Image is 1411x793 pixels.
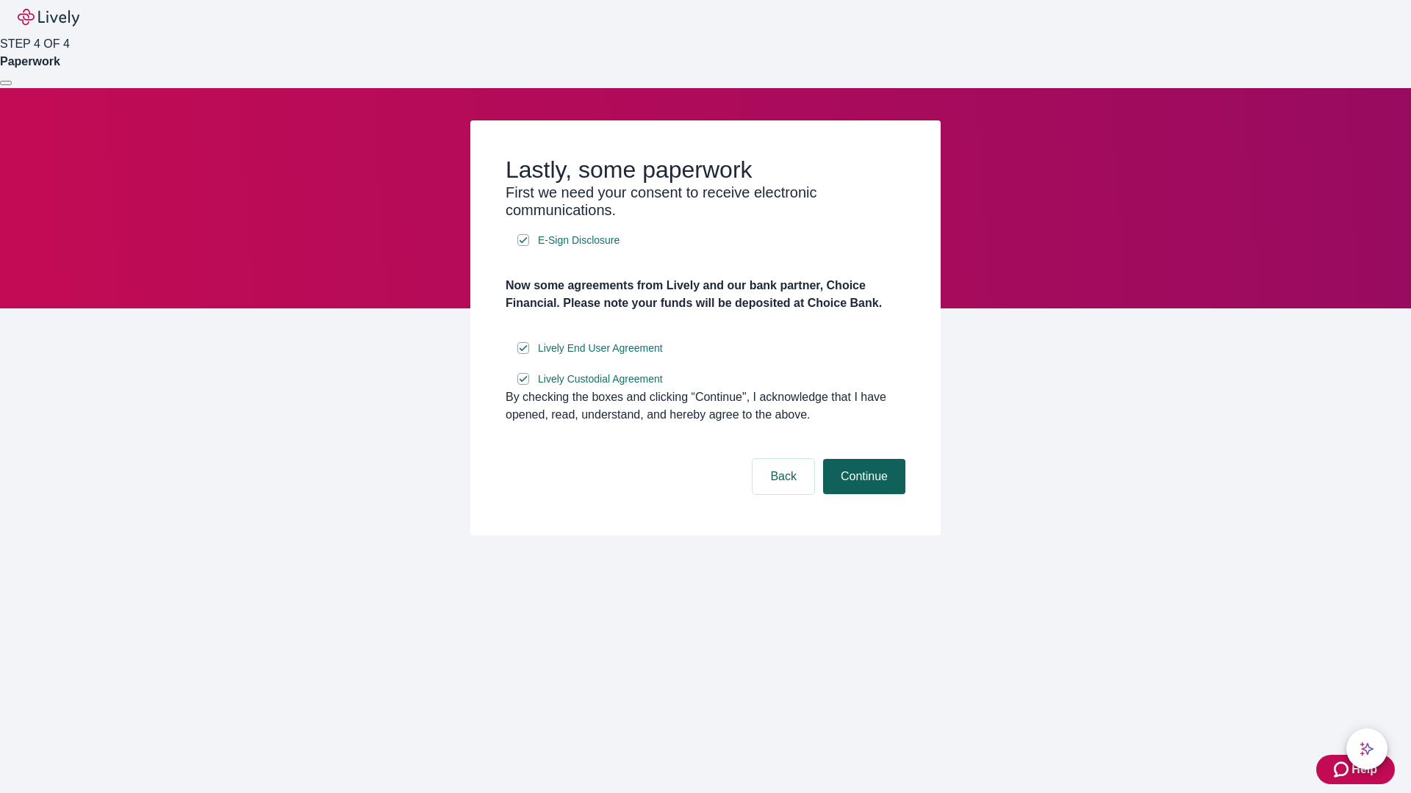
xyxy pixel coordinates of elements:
[1316,755,1395,784] button: Zendesk support iconHelp
[535,370,666,388] a: e-sign disclosure document
[1351,761,1377,778] span: Help
[506,156,905,184] h2: Lastly, some paperwork
[538,372,663,387] span: Lively Custodial Agreement
[535,231,622,250] a: e-sign disclosure document
[538,233,620,248] span: E-Sign Disclosure
[506,184,905,219] h3: First we need your consent to receive electronic communications.
[538,341,663,356] span: Lively End User Agreement
[1346,728,1387,770] button: chat
[18,9,79,26] img: Lively
[753,459,814,494] button: Back
[506,277,905,312] h4: Now some agreements from Lively and our bank partner, Choice Financial. Please note your funds wi...
[823,459,905,494] button: Continue
[1334,761,1351,778] svg: Zendesk support icon
[506,388,905,424] div: By checking the boxes and clicking “Continue", I acknowledge that I have opened, read, understand...
[535,339,666,358] a: e-sign disclosure document
[1360,742,1374,756] svg: Lively AI Assistant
